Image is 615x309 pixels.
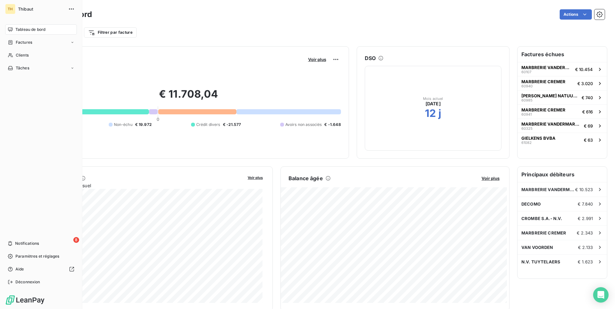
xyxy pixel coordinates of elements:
[518,62,607,76] button: MARBRERIE VANDERMARLIERE60107€ 10.454
[521,98,533,102] span: 60985
[521,136,555,141] span: GIELKENS BVBA
[306,57,328,62] button: Voir plus
[584,137,593,143] span: € 63
[246,174,265,180] button: Voir plus
[518,76,607,90] button: MARBRERIE CREMER60940€ 3.020
[518,104,607,119] button: MARBRERIE CREMER60941€ 616
[5,295,45,305] img: Logo LeanPay
[575,187,593,192] span: € 10.523
[324,122,341,128] span: € -1.648
[521,79,565,84] span: MARBRERIE CREMER
[582,95,593,100] span: € 740
[135,122,152,128] span: € 19.972
[5,264,77,274] a: Aide
[578,259,593,264] span: € 1.623
[114,122,133,128] span: Non-échu
[365,54,376,62] h6: DSO
[577,81,593,86] span: € 3.020
[593,287,609,303] div: Open Intercom Messenger
[15,27,45,32] span: Tableau de bord
[16,52,29,58] span: Clients
[15,279,40,285] span: Déconnexion
[518,119,607,133] button: MARBRERIE VANDERMARLIERE60325€ 69
[289,174,323,182] h6: Balance âgée
[521,201,541,207] span: DECOMO
[15,241,39,246] span: Notifications
[521,70,531,74] span: 60107
[308,57,326,62] span: Voir plus
[36,88,341,107] h2: € 11.708,04
[518,133,607,147] button: GIELKENS BVBA61082€ 63
[521,121,581,127] span: MARBRERIE VANDERMARLIERE
[521,245,553,250] span: VAN VOORDEN
[578,245,593,250] span: € 2.133
[521,112,532,116] span: 60941
[518,167,607,182] h6: Principaux débiteurs
[578,201,593,207] span: € 7.840
[578,216,593,221] span: € 2.991
[438,107,441,120] h2: j
[575,67,593,72] span: € 10.454
[157,117,159,122] span: 0
[425,107,436,120] h2: 12
[36,182,243,189] span: Chiffre d'affaires mensuel
[521,65,573,70] span: MARBRERIE VANDERMARLIERE
[426,101,441,107] span: [DATE]
[521,127,533,130] span: 60325
[248,175,263,180] span: Voir plus
[577,230,593,235] span: € 2.343
[521,107,565,112] span: MARBRERIE CREMER
[518,47,607,62] h6: Factures échues
[521,84,533,88] span: 60940
[423,97,443,101] span: Mois actuel
[223,122,241,128] span: € -21.577
[584,123,593,128] span: € 69
[16,65,29,71] span: Tâches
[16,40,32,45] span: Factures
[518,90,607,104] button: [PERSON_NAME] NATUURSTEENBEDRIJF60985€ 740
[15,266,24,272] span: Aide
[18,6,64,12] span: Thibaut
[15,253,59,259] span: Paramètres et réglages
[5,4,15,14] div: TH
[521,187,575,192] span: MARBRERIE VANDERMARLIERE
[521,93,579,98] span: [PERSON_NAME] NATUURSTEENBEDRIJF
[84,27,137,38] button: Filtrer par facture
[582,109,593,114] span: € 616
[521,216,562,221] span: CROMBE S.A.- N.V.
[482,176,500,181] span: Voir plus
[521,259,560,264] span: N.V. TUYTELAERS
[560,9,592,20] button: Actions
[480,175,501,181] button: Voir plus
[73,237,79,243] span: 8
[196,122,220,128] span: Crédit divers
[521,230,566,235] span: MARBRERIE CREMER
[285,122,322,128] span: Avoirs non associés
[521,141,532,145] span: 61082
